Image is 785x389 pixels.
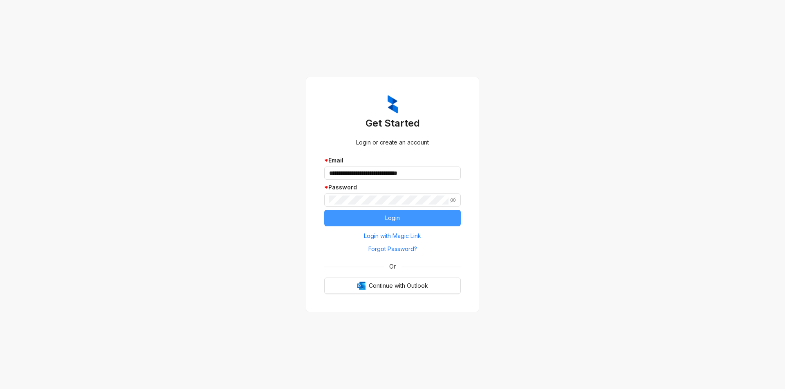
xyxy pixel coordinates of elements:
[324,183,461,192] div: Password
[368,245,417,253] span: Forgot Password?
[385,213,400,222] span: Login
[369,281,428,290] span: Continue with Outlook
[324,210,461,226] button: Login
[324,242,461,256] button: Forgot Password?
[388,95,398,114] img: ZumaIcon
[324,229,461,242] button: Login with Magic Link
[364,231,421,240] span: Login with Magic Link
[324,138,461,147] div: Login or create an account
[450,197,456,203] span: eye-invisible
[324,156,461,165] div: Email
[357,282,366,290] img: Outlook
[324,117,461,130] h3: Get Started
[384,262,401,271] span: Or
[324,278,461,294] button: OutlookContinue with Outlook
